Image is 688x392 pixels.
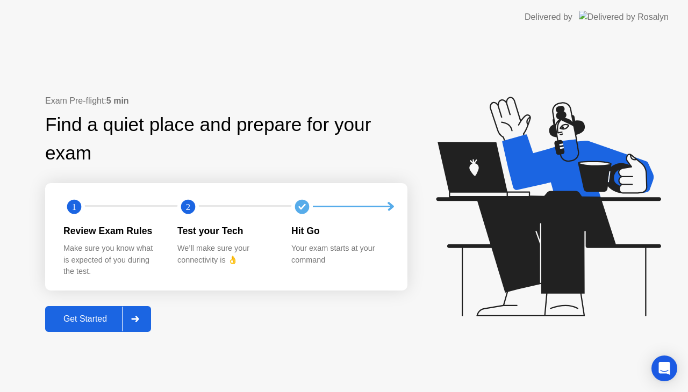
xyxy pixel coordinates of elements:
div: Make sure you know what is expected of you during the test. [63,243,160,278]
div: Open Intercom Messenger [651,355,677,381]
b: 5 min [106,96,129,105]
button: Get Started [45,306,151,332]
img: Delivered by Rosalyn [579,11,669,23]
div: Exam Pre-flight: [45,95,407,107]
div: Review Exam Rules [63,224,160,238]
div: Delivered by [525,11,572,24]
text: 1 [72,201,76,212]
text: 2 [186,201,190,212]
div: Hit Go [291,224,388,238]
div: We’ll make sure your connectivity is 👌 [177,243,274,266]
div: Test your Tech [177,224,274,238]
div: Your exam starts at your command [291,243,388,266]
div: Find a quiet place and prepare for your exam [45,111,407,168]
div: Get Started [48,314,122,324]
